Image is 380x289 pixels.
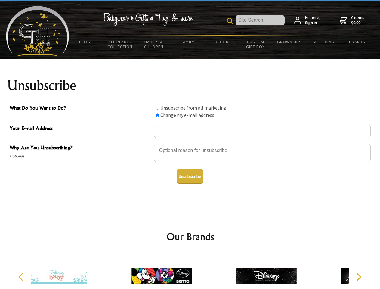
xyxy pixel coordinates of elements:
[306,36,340,48] a: Gift Ideas
[227,18,233,24] img: product search
[10,153,151,160] span: Optional
[10,125,151,133] span: Your E-mail Address
[272,36,306,48] a: Grown Ups
[351,15,364,26] span: 0 items
[137,36,171,53] a: Babies & Children
[160,105,226,111] label: Unsubscribe from all marketing
[352,270,365,284] button: Next
[177,169,203,184] button: Unsubscribe
[340,36,374,48] a: Brands
[10,104,151,113] span: What Do You Want to Do?
[154,125,371,138] input: Your E-mail Address
[294,15,320,26] a: Hi there,Sign in
[103,36,137,53] a: All Plants Collection
[6,6,69,56] img: Babyware - Gifts - Toys and more...
[305,15,320,26] span: Hi there,
[156,113,159,117] input: What Do You Want to Do?
[236,15,285,25] input: Site Search
[10,144,151,153] span: Why Are You Unsubscribing?
[205,36,239,48] a: Decor
[156,106,159,110] input: What Do You Want to Do?
[7,78,373,93] h1: Unsubscribe
[69,36,103,48] a: BLOGS
[154,144,371,162] textarea: Why Are You Unsubscribing?
[239,36,273,53] a: Custom Gift Box
[15,270,28,284] button: Previous
[351,20,364,26] strong: $0.00
[160,112,214,118] label: Change my e-mail address
[12,229,368,244] h2: Our Brands
[340,15,364,26] a: 0 items$0.00
[103,13,193,26] img: Babywear - Gifts - Toys & more
[171,36,205,48] a: Family
[305,20,320,26] strong: Sign in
